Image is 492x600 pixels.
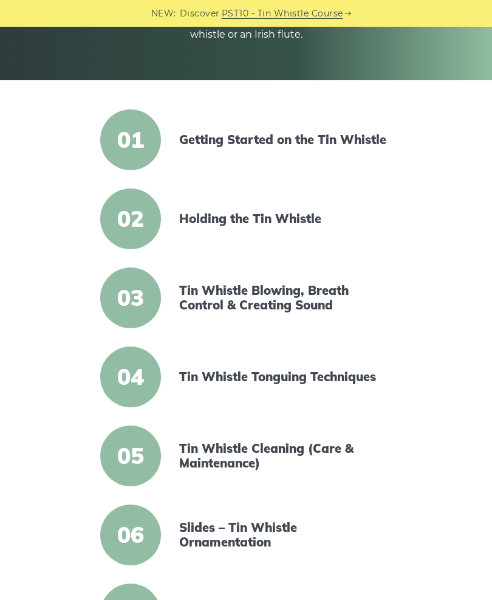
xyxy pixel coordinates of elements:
[179,370,388,384] a: Tin Whistle Tonguing Techniques
[100,267,161,328] span: 03
[151,7,176,21] span: NEW:
[100,505,161,565] span: 06
[100,347,161,407] span: 04
[100,109,161,170] span: 01
[100,426,161,486] span: 05
[180,7,220,21] span: Discover
[179,212,388,226] a: Holding the Tin Whistle
[100,188,161,249] span: 02
[179,133,388,147] a: Getting Started on the Tin Whistle
[179,441,388,471] a: Tin Whistle Cleaning (Care & Maintenance)
[179,283,388,312] a: Tin Whistle Blowing, Breath Control & Creating Sound
[179,520,388,550] a: Slides – Tin Whistle Ornamentation
[222,7,343,21] a: PST10 - Tin Whistle Course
